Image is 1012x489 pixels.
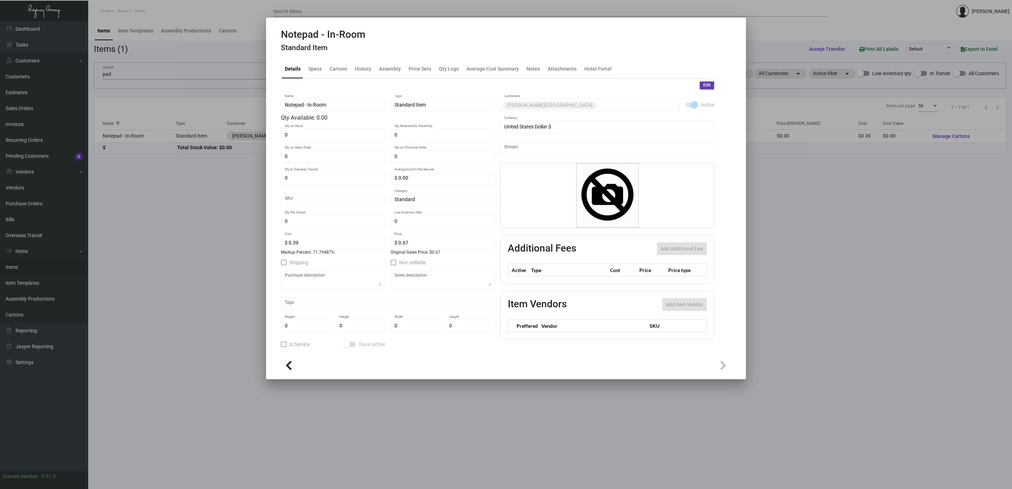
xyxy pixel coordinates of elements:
h4: Standard Item [281,43,365,52]
div: Hotel Portal [584,65,612,72]
div: Notes [526,65,540,72]
th: Active [508,264,530,276]
mat-chip: [PERSON_NAME][GEOGRAPHIC_DATA] [503,101,597,109]
div: Details [285,65,301,72]
th: SKU [646,320,706,332]
h2: Item Vendors [508,298,567,311]
div: Qty Logs [439,65,459,72]
th: Price type [667,264,698,276]
span: Non-sellable [399,258,426,267]
th: Price [638,264,667,276]
th: Vendor [538,320,646,332]
div: Current version: [3,473,39,480]
div: History [355,65,371,72]
span: Edit [703,82,711,88]
div: Price Sets [409,65,431,72]
div: 0.51.2 [42,473,56,480]
div: Assembly [379,65,401,72]
button: Add Additional Fee [657,242,707,255]
button: Add item Vendor [662,298,707,311]
th: Preffered [508,320,538,332]
th: Type [529,264,608,276]
button: Edit [700,81,714,89]
h2: Notepad - In-Room [281,29,365,41]
div: Average Cost Summary [466,65,519,72]
span: Add item Vendor [666,302,703,307]
th: Cost [608,264,637,276]
div: Qty Available: 0.00 [281,114,495,122]
div: Cartons [330,65,347,72]
span: Tax is active [359,340,385,349]
div: Attachments [548,65,577,72]
span: Active [701,101,714,109]
span: Shipping [289,258,308,267]
h2: Additional Fees [508,242,576,255]
span: Is Service [289,340,310,349]
input: Add new.. [504,146,711,152]
input: Add new.. [598,102,676,108]
span: Add Additional Fee [661,246,703,252]
div: Specs [308,65,322,72]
